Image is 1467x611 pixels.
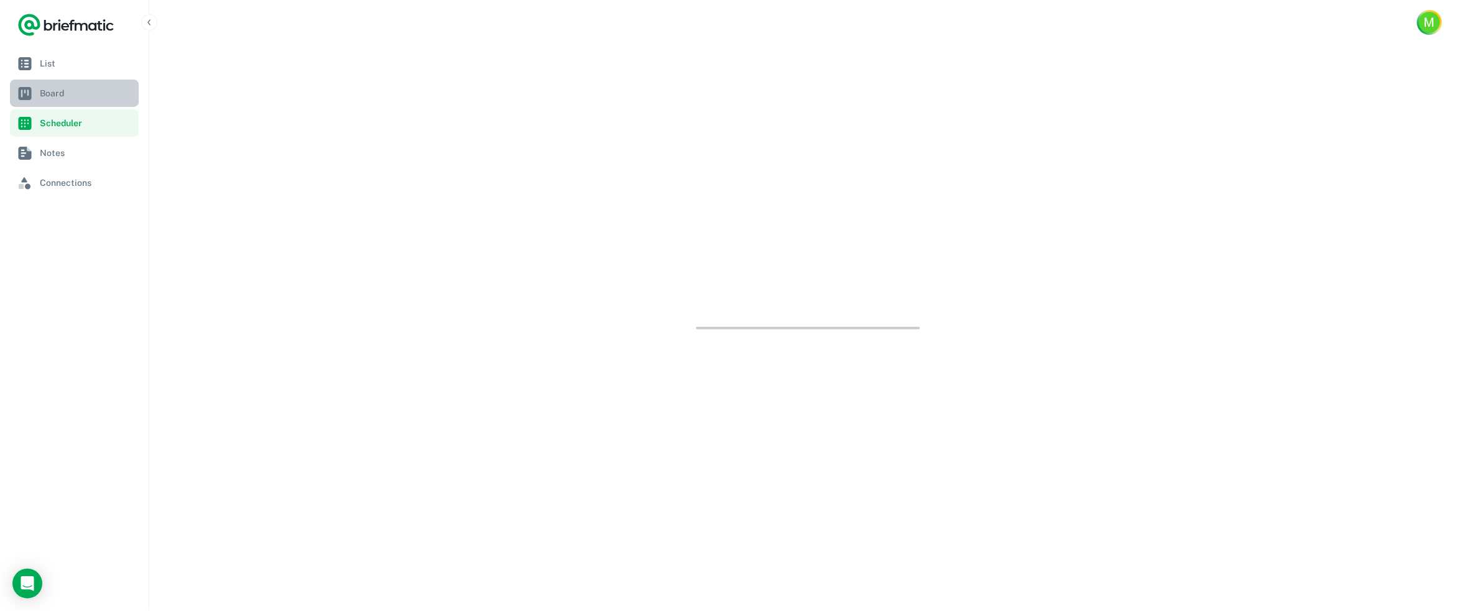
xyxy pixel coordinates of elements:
[40,86,134,100] span: Board
[10,139,139,167] a: Notes
[40,146,134,160] span: Notes
[17,12,114,37] a: Logo
[1417,10,1442,35] button: Account button
[10,169,139,196] a: Connections
[10,50,139,77] a: List
[12,569,42,599] div: Load Chat
[40,116,134,130] span: Scheduler
[10,80,139,107] a: Board
[10,109,139,137] a: Scheduler
[1419,12,1440,33] div: M
[40,57,134,70] span: List
[40,176,134,190] span: Connections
